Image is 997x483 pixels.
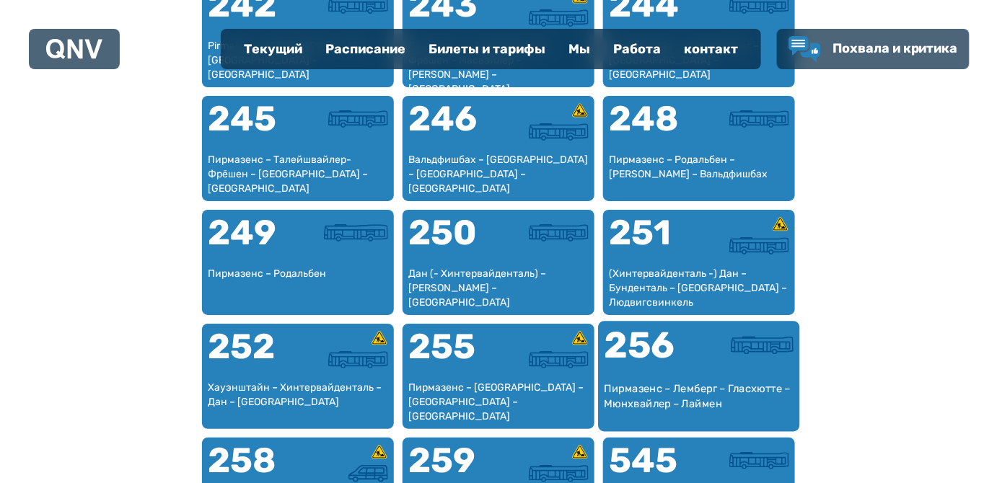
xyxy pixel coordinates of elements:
[208,381,382,408] font: Хауэнштайн – Хинтервайденталь – Дан – [GEOGRAPHIC_DATA]
[328,351,388,368] img: Междугородний автобус
[613,41,661,57] font: Работа
[568,41,590,57] font: Мы
[529,351,589,368] img: Междугородний автобус
[408,154,588,195] font: Вальдфишбах – [GEOGRAPHIC_DATA] – [GEOGRAPHIC_DATA] – [GEOGRAPHIC_DATA]
[208,212,276,253] font: 249
[208,40,376,81] font: Pirmasens – [GEOGRAPHIC_DATA] – [GEOGRAPHIC_DATA] – [GEOGRAPHIC_DATA]
[529,123,589,141] img: Междугородний автобус
[557,30,602,68] a: Мы
[609,440,677,481] font: 545
[429,41,545,57] font: Билеты и тарифы
[408,267,546,309] font: Дан (- Хинтервайденталь) – [PERSON_NAME] – [GEOGRAPHIC_DATA]
[408,440,475,481] font: 259
[244,41,302,57] font: Текущий
[408,326,475,367] font: 255
[208,326,275,367] font: 252
[609,267,787,309] font: (Хинтервайденталь -) Дан – Бунденталь – [GEOGRAPHIC_DATA] – Людвигсвинкель
[684,41,738,57] font: контакт
[314,30,417,68] a: Расписание
[208,267,326,280] font: Пирмазенс – Родальбен
[46,35,102,63] a: Логотип QNV
[417,30,557,68] a: Билеты и тарифы
[729,237,789,254] img: Междугородний автобус
[408,212,477,253] font: 250
[529,465,589,482] img: Междугородний автобус
[529,9,589,27] img: Междугородний автобус
[325,41,405,57] font: Расписание
[609,212,671,253] font: 251
[729,110,789,128] img: Междугородний автобус
[609,98,679,139] font: 248
[609,154,768,180] font: Пирмазенс – Родальбен – [PERSON_NAME] – Вальдфишбах
[208,98,276,139] font: 245
[46,39,102,59] img: Логотип QNV
[833,40,958,56] font: Похвала и критика
[731,336,794,354] img: Междугородний автобус
[408,381,584,422] font: Пирмазенс – [GEOGRAPHIC_DATA] – [GEOGRAPHIC_DATA] – [GEOGRAPHIC_DATA]
[208,440,276,481] font: 258
[529,224,589,241] img: Междугородний автобус
[602,30,672,68] a: Работа
[672,30,750,68] a: контакт
[605,323,675,366] font: 256
[729,452,789,469] img: Междугородний автобус
[348,465,388,482] img: микроавтобус
[789,36,958,62] a: Похвала и критика
[232,30,314,68] a: Текущий
[408,98,477,139] font: 246
[328,110,388,128] img: Междугородний автобус
[208,154,368,195] font: Пирмазенс – Талейшвайлер-Фрёшен – [GEOGRAPHIC_DATA] – [GEOGRAPHIC_DATA]
[605,382,791,410] font: Пирмазенс – Лемберг – Гласхютте – Мюнхвайлер – Лаймен
[324,224,388,241] img: городской автобус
